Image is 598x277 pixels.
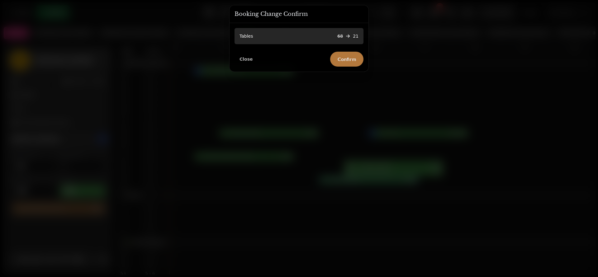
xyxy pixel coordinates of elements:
[353,33,358,39] p: 21
[337,33,343,39] p: 68
[235,10,363,18] h3: Booking Change Confirm
[235,55,258,63] button: Close
[338,57,356,62] span: Confirm
[240,57,253,61] span: Close
[330,52,363,67] button: Confirm
[240,33,253,39] p: Tables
